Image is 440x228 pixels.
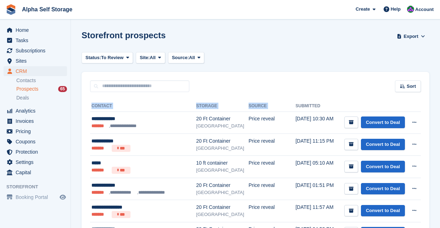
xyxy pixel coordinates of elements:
[361,139,405,150] a: Convert to Deal
[4,192,67,202] a: menu
[249,178,295,200] td: Price reveal
[90,101,196,112] th: Contact
[16,25,58,35] span: Home
[361,183,405,195] a: Convert to Deal
[101,54,123,61] span: To Review
[361,116,405,128] a: Convert to Deal
[395,30,427,42] button: Export
[196,122,249,130] div: [GEOGRAPHIC_DATA]
[4,147,67,157] a: menu
[249,112,295,133] td: Price reveal
[16,85,67,93] a: Prospects 65
[4,157,67,167] a: menu
[415,6,434,13] span: Account
[404,33,418,40] span: Export
[6,183,71,190] span: Storefront
[16,94,67,102] a: Deals
[4,25,67,35] a: menu
[172,54,189,61] span: Source:
[16,86,38,92] span: Prospects
[249,101,295,112] th: Source
[4,126,67,136] a: menu
[4,116,67,126] a: menu
[16,46,58,56] span: Subscriptions
[189,54,195,61] span: All
[16,77,67,84] a: Contacts
[196,211,249,218] div: [GEOGRAPHIC_DATA]
[16,147,58,157] span: Protection
[16,106,58,116] span: Analytics
[150,54,156,61] span: All
[196,167,249,174] div: [GEOGRAPHIC_DATA]
[4,66,67,76] a: menu
[196,115,249,122] div: 20 Ft Container
[295,112,337,133] td: [DATE] 10:30 AM
[58,86,67,92] div: 65
[16,95,29,101] span: Deals
[4,137,67,147] a: menu
[213,3,227,16] button: Collapse window
[249,156,295,178] td: Price reveal
[4,46,67,56] a: menu
[407,83,416,90] span: Sort
[16,66,58,76] span: CRM
[16,137,58,147] span: Coupons
[16,35,58,45] span: Tasks
[356,6,370,13] span: Create
[19,4,75,15] a: Alpha Self Storage
[391,6,401,13] span: Help
[196,204,249,211] div: 20 Ft Container
[136,52,165,64] button: Site: All
[16,167,58,177] span: Capital
[295,156,337,178] td: [DATE] 05:10 AM
[295,101,337,112] th: Submitted
[16,116,58,126] span: Invoices
[361,205,405,217] a: Convert to Deal
[249,133,295,156] td: Price reveal
[4,56,67,66] a: menu
[16,56,58,66] span: Sites
[361,161,405,172] a: Convert to Deal
[6,4,16,15] img: stora-icon-8386f47178a22dfd0bd8f6a31ec36ba5ce8667c1dd55bd0f319d3a0aa187defe.svg
[16,192,58,202] span: Booking Portal
[407,6,414,13] img: James Bambury
[249,200,295,222] td: Price reveal
[196,101,249,112] th: Storage
[4,167,67,177] a: menu
[196,189,249,196] div: [GEOGRAPHIC_DATA]
[196,145,249,152] div: [GEOGRAPHIC_DATA]
[196,137,249,145] div: 20 Ft Container
[16,157,58,167] span: Settings
[85,54,101,61] span: Status:
[82,52,133,64] button: Status: To Review
[196,182,249,189] div: 20 Ft Container
[82,30,166,40] h1: Storefront prospects
[227,3,239,16] div: Close
[16,126,58,136] span: Pricing
[295,200,337,222] td: [DATE] 11:57 AM
[5,3,18,16] button: go back
[168,52,205,64] button: Source: All
[59,193,67,201] a: Preview store
[295,178,337,200] td: [DATE] 01:51 PM
[4,35,67,45] a: menu
[140,54,150,61] span: Site:
[196,159,249,167] div: 10 ft container
[4,106,67,116] a: menu
[295,133,337,156] td: [DATE] 11:15 PM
